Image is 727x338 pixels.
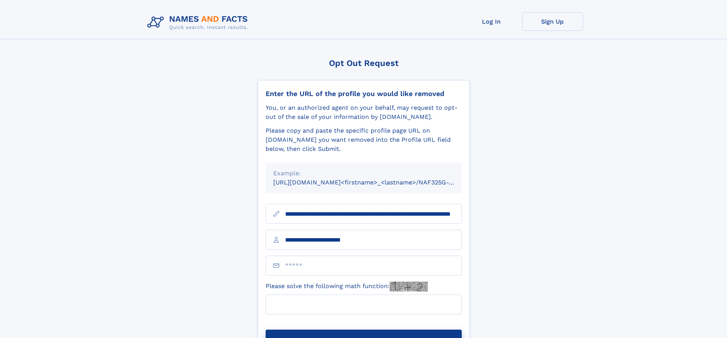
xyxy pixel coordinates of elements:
[266,103,462,122] div: You, or an authorized agent on your behalf, may request to opt-out of the sale of your informatio...
[266,90,462,98] div: Enter the URL of the profile you would like removed
[273,179,476,186] small: [URL][DOMAIN_NAME]<firstname>_<lastname>/NAF325G-xxxxxxxx
[461,12,522,31] a: Log In
[273,169,454,178] div: Example:
[144,12,254,33] img: Logo Names and Facts
[258,58,470,68] div: Opt Out Request
[266,282,428,292] label: Please solve the following math function:
[266,126,462,154] div: Please copy and paste the specific profile page URL on [DOMAIN_NAME] you want removed into the Pr...
[522,12,583,31] a: Sign Up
